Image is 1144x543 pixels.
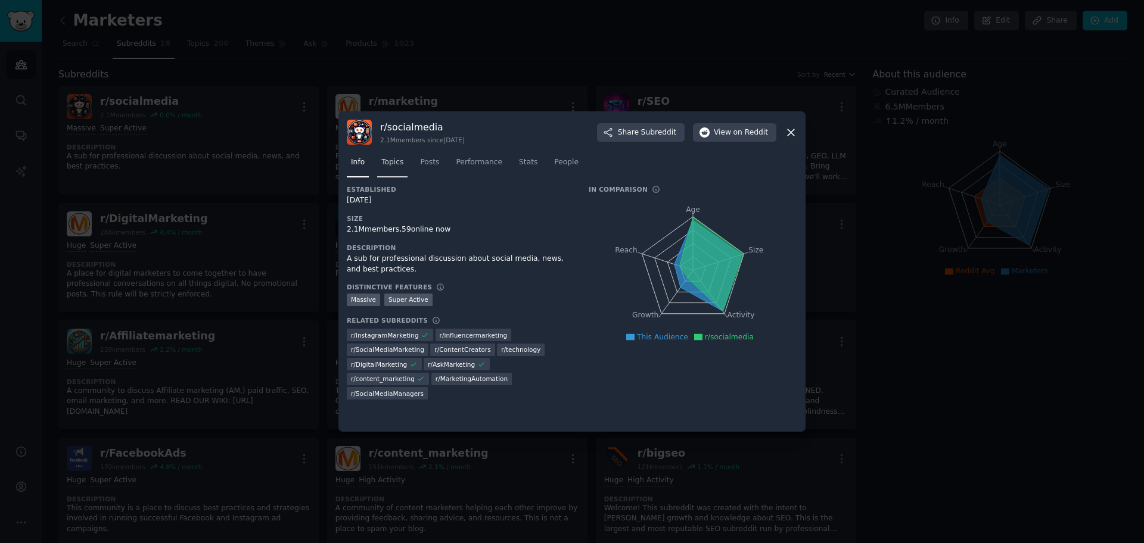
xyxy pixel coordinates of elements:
a: People [550,153,583,177]
h3: In Comparison [589,185,648,194]
tspan: Growth [632,311,658,320]
span: r/ AskMarketing [428,360,475,369]
button: Viewon Reddit [693,123,776,142]
h3: Established [347,185,572,194]
tspan: Activity [728,311,755,320]
span: r/ SocialMediaManagers [351,389,424,398]
a: Performance [452,153,506,177]
span: Stats [519,157,537,168]
span: r/ DigitalMarketing [351,360,407,369]
span: r/ influencermarketing [440,331,508,339]
h3: r/ socialmedia [380,121,465,133]
tspan: Size [748,246,763,254]
span: r/ technology [501,345,540,354]
span: r/ InstagramMarketing [351,331,419,339]
h3: Description [347,244,572,252]
div: 2.1M members since [DATE] [380,136,465,144]
span: This Audience [637,333,688,341]
div: A sub for professional discussion about social media, news, and best practices. [347,254,572,274]
h3: Size [347,214,572,223]
span: r/ ContentCreators [434,345,490,354]
div: Massive [347,294,380,306]
span: View [714,127,768,138]
div: [DATE] [347,195,572,206]
h3: Related Subreddits [347,316,428,324]
tspan: Reach [615,246,638,254]
span: Info [351,157,365,168]
a: Stats [515,153,542,177]
div: Super Active [384,294,433,306]
span: on Reddit [733,127,768,138]
span: Posts [420,157,439,168]
span: r/ content_marketing [351,375,415,383]
a: Posts [416,153,443,177]
img: socialmedia [347,120,372,145]
div: 2.1M members, 59 online now [347,224,572,235]
span: r/ MarketingAutomation [436,375,508,383]
h3: Distinctive Features [347,283,432,291]
span: r/ SocialMediaMarketing [351,345,424,354]
span: Performance [456,157,502,168]
span: Share [618,127,676,138]
span: Topics [381,157,403,168]
a: Topics [377,153,408,177]
span: r/socialmedia [705,333,754,341]
tspan: Age [686,205,700,214]
a: Info [347,153,369,177]
button: ShareSubreddit [597,123,685,142]
span: Subreddit [641,127,676,138]
span: People [554,157,579,168]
